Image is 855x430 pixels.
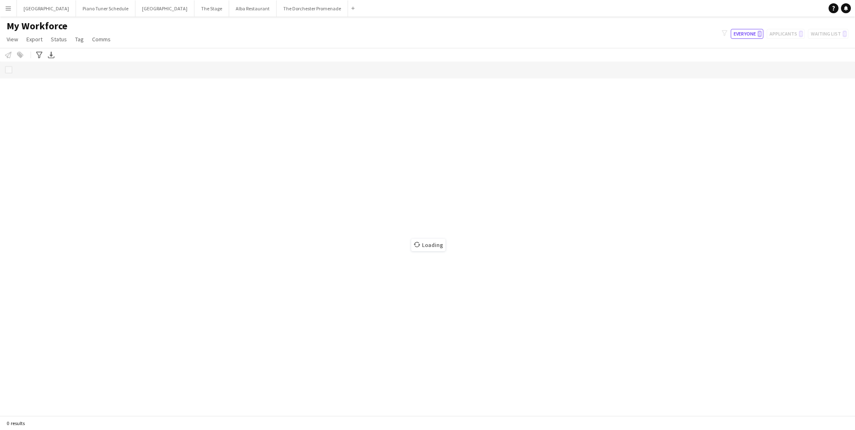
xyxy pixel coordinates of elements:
[3,34,21,45] a: View
[17,0,76,17] button: [GEOGRAPHIC_DATA]
[277,0,348,17] button: The Dorchester Promenade
[411,239,445,251] span: Loading
[76,0,135,17] button: Piano Tuner Schedule
[51,36,67,43] span: Status
[26,36,43,43] span: Export
[229,0,277,17] button: Alba Restaurant
[23,34,46,45] a: Export
[92,36,111,43] span: Comms
[758,31,762,37] span: 0
[75,36,84,43] span: Tag
[731,29,763,39] button: Everyone0
[194,0,229,17] button: The Stage
[135,0,194,17] button: [GEOGRAPHIC_DATA]
[46,50,56,60] app-action-btn: Export XLSX
[7,36,18,43] span: View
[7,20,67,32] span: My Workforce
[34,50,44,60] app-action-btn: Advanced filters
[47,34,70,45] a: Status
[72,34,87,45] a: Tag
[89,34,114,45] a: Comms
